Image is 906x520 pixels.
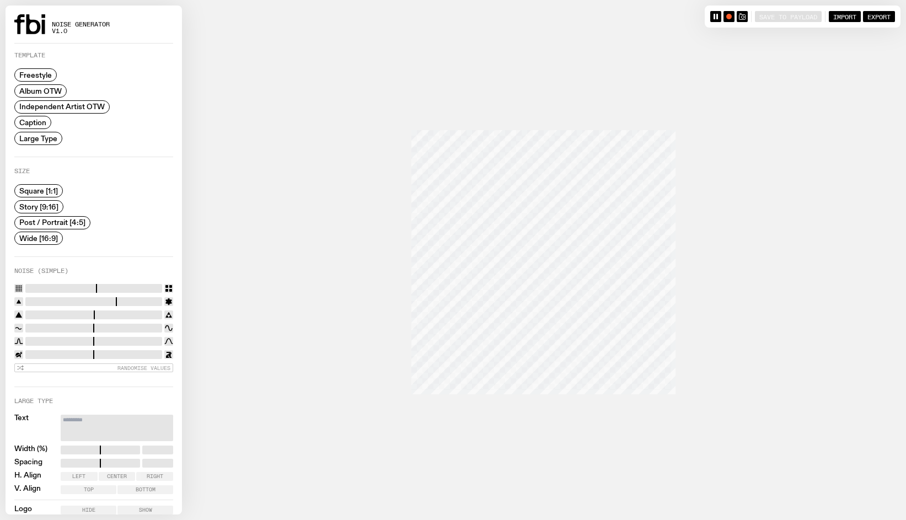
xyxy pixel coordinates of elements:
label: Size [14,168,30,174]
span: Noise Generator [52,22,110,28]
span: Bottom [136,487,156,492]
label: Large Type [14,398,53,404]
button: Save to Payload [755,11,822,22]
span: Independent Artist OTW [19,103,105,111]
span: v1.0 [52,28,110,34]
span: Randomise Values [117,365,170,371]
span: Square [1:1] [19,187,58,195]
span: Show [139,507,152,513]
span: Wide [16:9] [19,234,58,243]
span: Story [9:16] [19,202,58,211]
label: Text [14,415,29,441]
label: Logo [14,506,32,514]
span: Hide [82,507,95,513]
span: Top [84,487,94,492]
span: Freestyle [19,71,52,79]
label: V. Align [14,485,41,494]
button: Import [829,11,861,22]
button: Randomise Values [14,363,173,372]
label: Width (%) [14,446,47,454]
span: Save to Payload [759,13,817,20]
span: Album OTW [19,87,62,95]
span: Post / Portrait [4:5] [19,218,85,227]
span: Large Type [19,134,57,142]
button: Export [863,11,895,22]
span: Center [107,474,127,479]
span: Left [72,474,85,479]
span: Export [867,13,891,20]
span: Caption [19,119,46,127]
label: H. Align [14,472,41,481]
span: Import [833,13,856,20]
label: Spacing [14,459,42,468]
label: Noise (Simple) [14,268,68,274]
span: Right [147,474,163,479]
label: Template [14,52,45,58]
